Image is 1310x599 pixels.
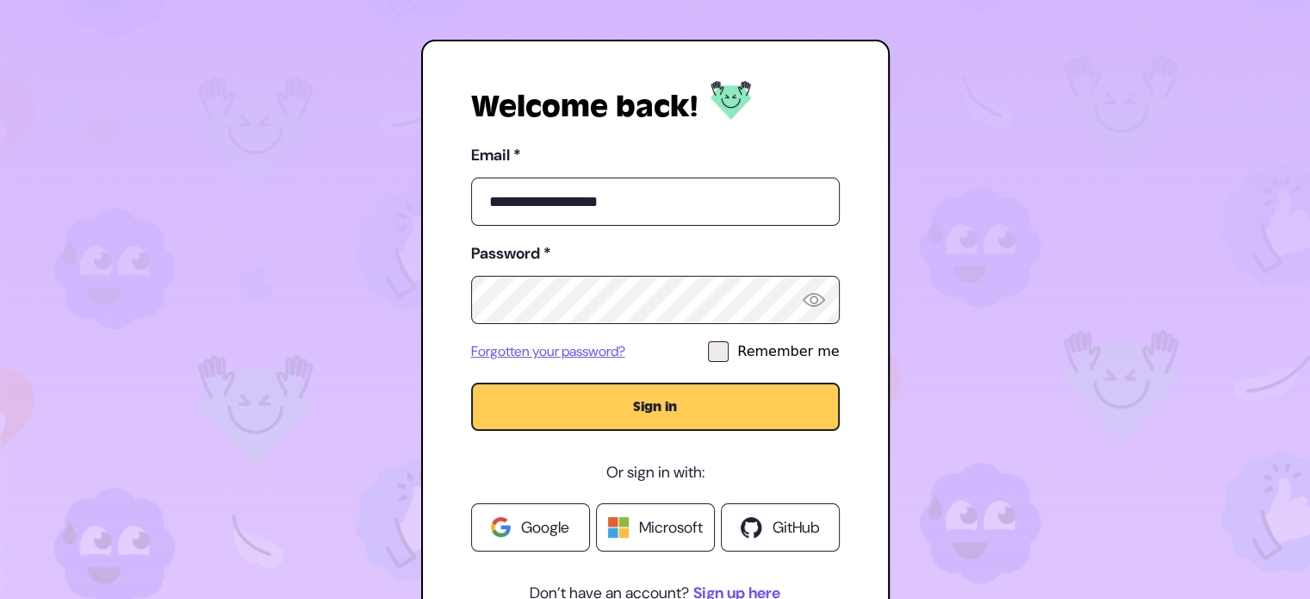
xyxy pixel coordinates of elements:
[521,515,569,540] span: Google
[737,341,839,362] div: Remember me
[471,383,840,431] button: Sign in
[471,141,840,169] label: Email *
[608,517,629,538] img: Windows
[471,459,840,486] p: Or sign in with:
[471,240,840,267] label: Password *
[773,515,820,540] span: GitHub
[741,517,762,539] img: Github
[639,515,703,540] span: Microsoft
[721,503,840,552] a: GitHub
[471,90,698,124] h1: Welcome back!
[471,503,590,552] a: Google
[803,293,825,307] img: Reveal Password
[491,517,511,538] img: Google
[471,341,625,362] a: Forgotten your password?
[711,81,752,120] img: Log in to QualityHive
[596,503,715,552] a: Microsoft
